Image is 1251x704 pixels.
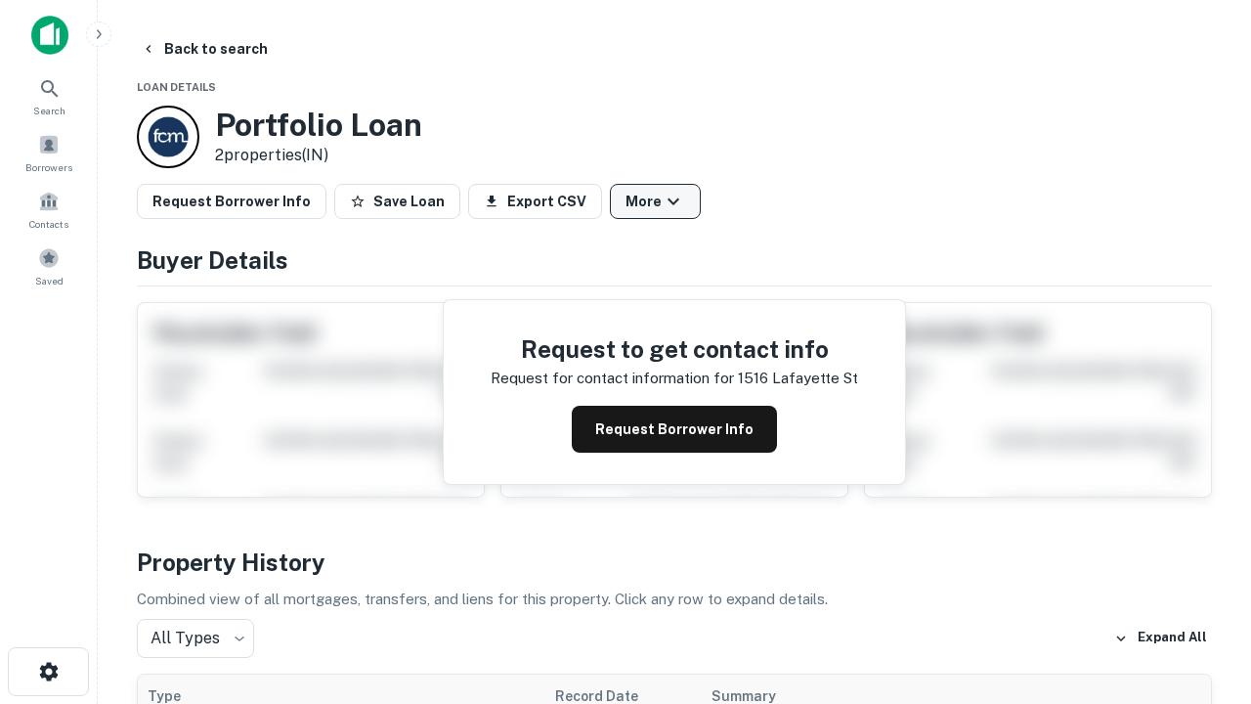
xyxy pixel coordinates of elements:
h4: Buyer Details [137,242,1212,278]
a: Search [6,69,92,122]
span: Loan Details [137,81,216,93]
span: Borrowers [25,159,72,175]
a: Contacts [6,183,92,236]
button: Save Loan [334,184,460,219]
h3: Portfolio Loan [215,107,422,144]
button: More [610,184,701,219]
p: 1516 lafayette st [738,367,858,390]
span: Contacts [29,216,68,232]
iframe: Chat Widget [1153,548,1251,641]
a: Borrowers [6,126,92,179]
div: All Types [137,619,254,658]
h4: Property History [137,545,1212,580]
span: Search [33,103,65,118]
p: Combined view of all mortgages, transfers, and liens for this property. Click any row to expand d... [137,588,1212,611]
button: Export CSV [468,184,602,219]
a: Saved [6,240,92,292]
button: Request Borrower Info [137,184,326,219]
p: 2 properties (IN) [215,144,422,167]
p: Request for contact information for [491,367,734,390]
button: Back to search [133,31,276,66]
h4: Request to get contact info [491,331,858,367]
button: Request Borrower Info [572,406,777,453]
img: capitalize-icon.png [31,16,68,55]
button: Expand All [1109,624,1212,653]
span: Saved [35,273,64,288]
